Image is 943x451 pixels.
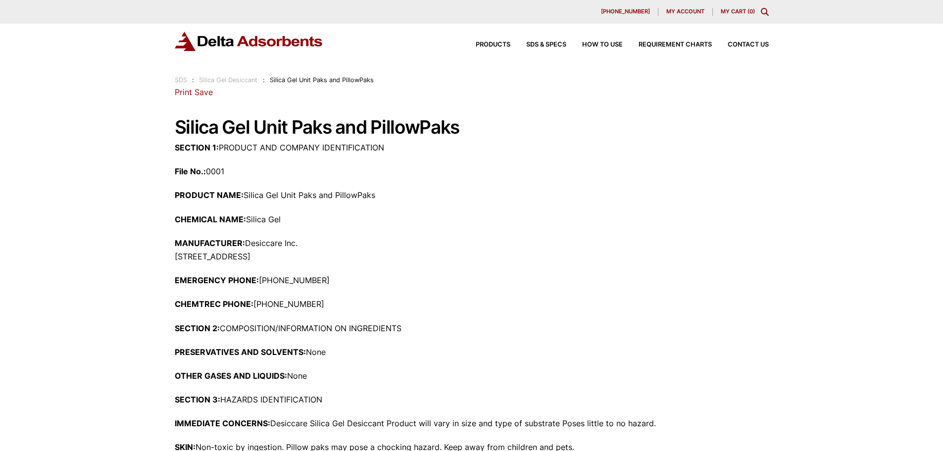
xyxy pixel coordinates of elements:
[199,76,257,84] a: Silica Gel Desiccant
[593,8,658,16] a: [PHONE_NUMBER]
[712,42,769,48] a: Contact Us
[175,393,769,406] p: HAZARDS IDENTIFICATION
[175,299,253,309] strong: CHEMTREC PHONE:
[728,42,769,48] span: Contact Us
[175,238,245,248] strong: MANUFACTURER:
[639,42,712,48] span: Requirement Charts
[476,42,510,48] span: Products
[175,166,206,176] strong: File No.:
[175,418,270,428] strong: IMMEDIATE CONCERNS:
[175,76,187,84] a: SDS
[623,42,712,48] a: Requirement Charts
[175,143,219,152] strong: SECTION 1:
[175,87,192,97] a: Print
[175,117,769,138] h1: Silica Gel Unit Paks and PillowPaks
[175,369,769,383] p: None
[270,76,374,84] span: Silica Gel Unit Paks and PillowPaks
[192,76,194,84] span: :
[761,8,769,16] div: Toggle Modal Content
[175,274,769,287] p: [PHONE_NUMBER]
[175,371,287,381] strong: OTHER GASES AND LIQUIDS:
[566,42,623,48] a: How to Use
[175,346,769,359] p: None
[666,9,704,14] span: My account
[526,42,566,48] span: SDS & SPECS
[175,417,769,430] p: Desiccare Silica Gel Desiccant Product will vary in size and type of substrate Poses little to no...
[175,32,323,51] img: Delta Adsorbents
[749,8,753,15] span: 0
[175,190,244,200] strong: PRODUCT NAME:
[175,237,769,263] p: Desiccare Inc. [STREET_ADDRESS]
[582,42,623,48] span: How to Use
[175,213,769,226] p: Silica Gel
[601,9,650,14] span: [PHONE_NUMBER]
[658,8,713,16] a: My account
[195,87,213,97] a: Save
[175,189,769,202] p: Silica Gel Unit Paks and PillowPaks
[175,347,306,357] strong: PRESERVATIVES AND SOLVENTS:
[175,165,769,178] p: 0001
[175,323,220,333] strong: SECTION 2:
[175,298,769,311] p: [PHONE_NUMBER]
[175,395,220,404] strong: SECTION 3:
[263,76,265,84] span: :
[175,141,769,154] p: PRODUCT AND COMPANY IDENTIFICATION
[175,322,769,335] p: COMPOSITION/INFORMATION ON INGREDIENTS
[510,42,566,48] a: SDS & SPECS
[721,8,755,15] a: My Cart (0)
[460,42,510,48] a: Products
[175,214,246,224] strong: CHEMICAL NAME:
[175,275,259,285] strong: EMERGENCY PHONE:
